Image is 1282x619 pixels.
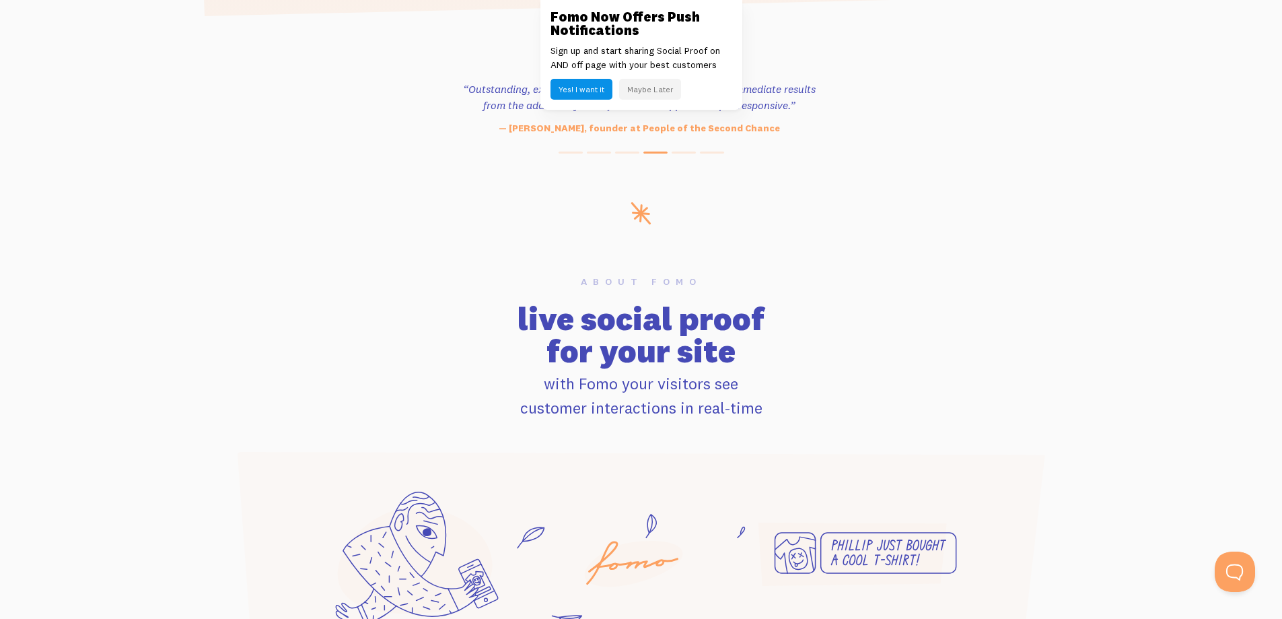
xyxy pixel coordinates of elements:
p: Sign up and start sharing Social Proof on AND off page with your best customers [550,44,732,72]
button: Maybe Later [619,79,681,100]
p: — [PERSON_NAME], founder at People of the Second Chance [456,121,823,135]
h2: live social proof for your site [219,302,1064,367]
h3: Fomo Now Offers Push Notifications [550,10,732,37]
iframe: Help Scout Beacon - Open [1215,552,1255,592]
p: with Fomo your visitors see customer interactions in real-time [219,371,1064,420]
h3: “Outstanding, exceeding our expectations. We're seeing immediate results from the addition of Fom... [456,81,823,113]
h6: About Fomo [219,277,1064,286]
button: Yes! I want it [550,79,612,100]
